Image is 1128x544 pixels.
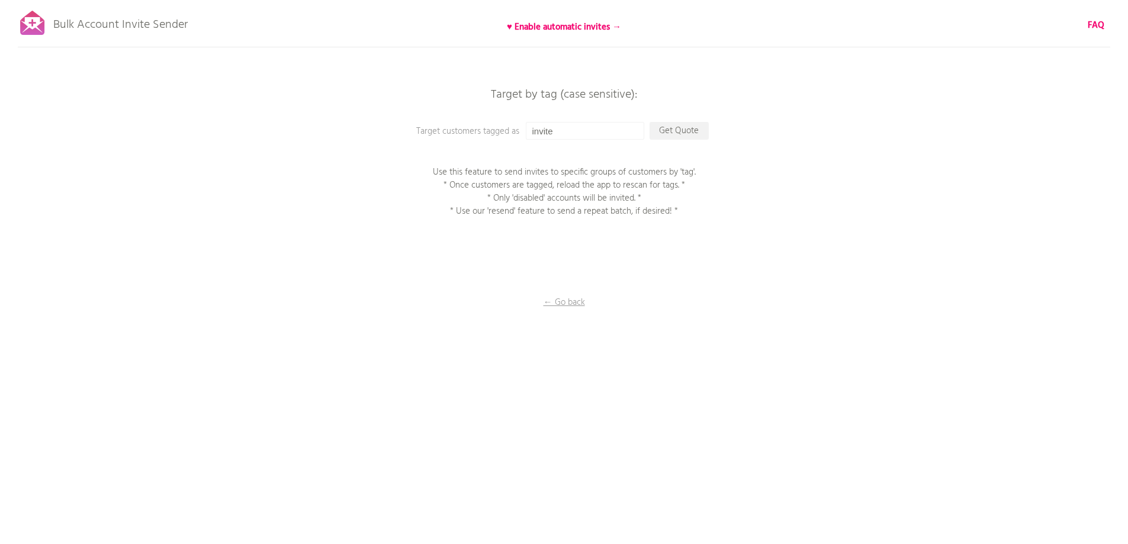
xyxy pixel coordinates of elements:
p: Target by tag (case sensitive): [387,89,742,101]
input: Enter a tag... [526,122,644,140]
b: ♥ Enable automatic invites → [507,20,621,34]
b: FAQ [1088,18,1104,33]
p: ← Go back [505,296,624,309]
p: Use this feature to send invites to specific groups of customers by 'tag'. * Once customers are t... [416,166,712,218]
p: Target customers tagged as [416,125,653,138]
p: Get Quote [650,122,709,140]
p: Bulk Account Invite Sender [53,7,188,37]
a: FAQ [1088,19,1104,32]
